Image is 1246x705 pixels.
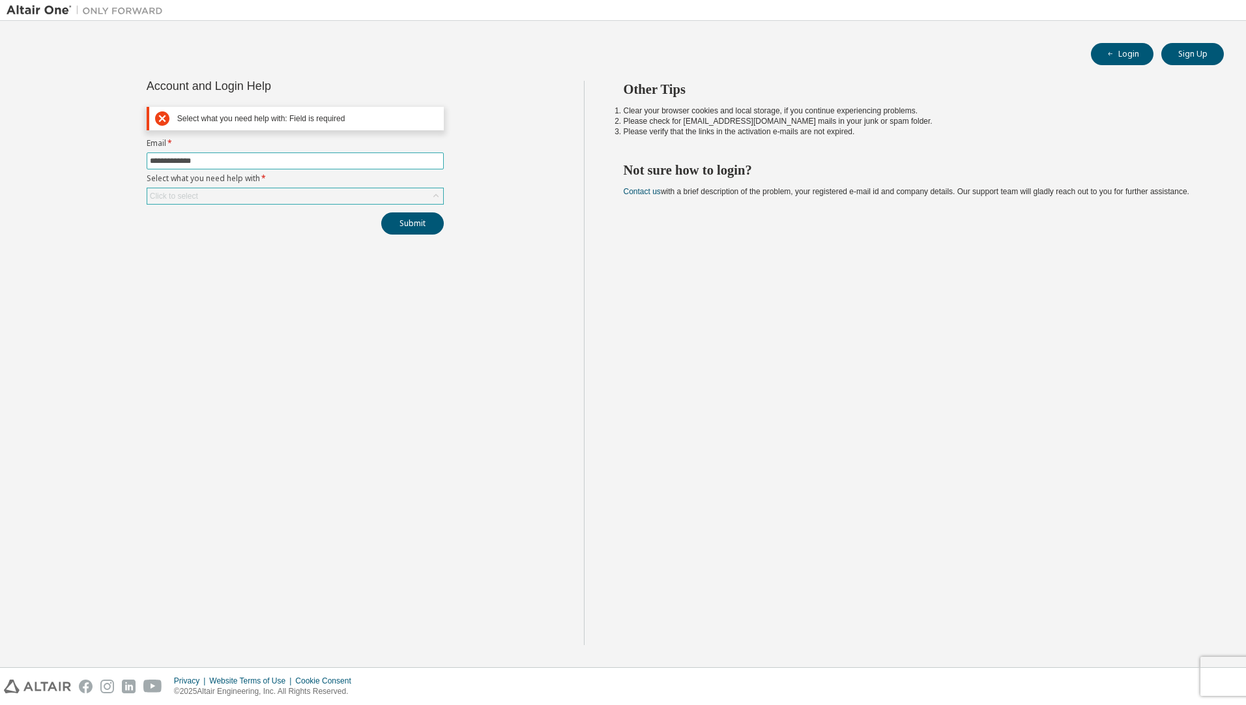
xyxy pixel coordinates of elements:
img: youtube.svg [143,680,162,693]
div: Click to select [147,188,443,204]
img: linkedin.svg [122,680,136,693]
button: Submit [381,212,444,235]
div: Select what you need help with: Field is required [177,114,438,124]
div: Cookie Consent [295,676,358,686]
img: altair_logo.svg [4,680,71,693]
img: facebook.svg [79,680,93,693]
img: Altair One [7,4,169,17]
label: Email [147,138,444,149]
button: Login [1091,43,1153,65]
div: Account and Login Help [147,81,384,91]
span: with a brief description of the problem, your registered e-mail id and company details. Our suppo... [624,187,1189,196]
div: Privacy [174,676,209,686]
h2: Not sure how to login? [624,162,1201,179]
p: © 2025 Altair Engineering, Inc. All Rights Reserved. [174,686,359,697]
a: Contact us [624,187,661,196]
label: Select what you need help with [147,173,444,184]
div: Click to select [150,191,198,201]
img: instagram.svg [100,680,114,693]
li: Clear your browser cookies and local storage, if you continue experiencing problems. [624,106,1201,116]
h2: Other Tips [624,81,1201,98]
li: Please verify that the links in the activation e-mails are not expired. [624,126,1201,137]
div: Website Terms of Use [209,676,295,686]
li: Please check for [EMAIL_ADDRESS][DOMAIN_NAME] mails in your junk or spam folder. [624,116,1201,126]
button: Sign Up [1161,43,1224,65]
